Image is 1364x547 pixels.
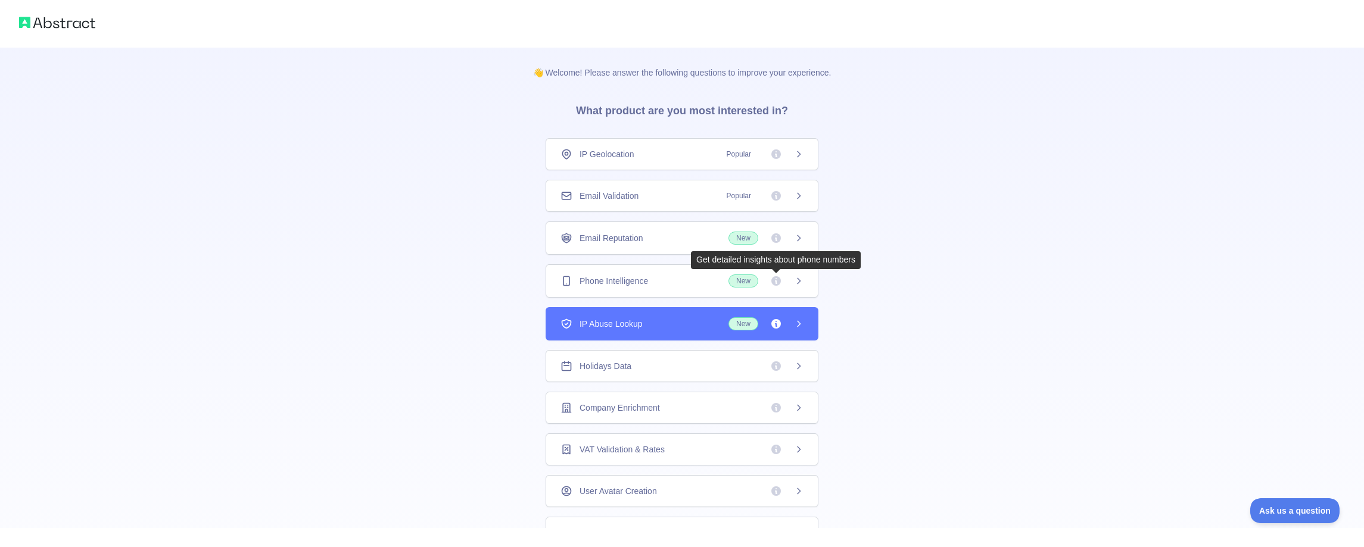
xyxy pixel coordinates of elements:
img: Abstract logo [19,14,95,31]
span: New [728,232,758,245]
span: Company Enrichment [580,402,660,414]
span: Email Validation [580,190,639,202]
span: User Avatar Creation [580,485,657,497]
div: Get detailed insights about phone numbers [696,254,855,266]
h3: What product are you most interested in? [557,79,807,138]
span: IP Abuse Lookup [580,318,643,330]
span: New [728,274,758,287]
span: VAT Validation & Rates [580,443,665,455]
span: Email Reputation [580,232,643,244]
span: Holidays Data [580,360,631,372]
span: Phone Intelligence [580,275,648,287]
span: Website Screenshot [580,527,654,539]
span: New [728,317,758,330]
span: IP Geolocation [580,148,634,160]
span: Popular [720,190,758,202]
iframe: Toggle Customer Support [1250,498,1340,523]
span: Popular [720,148,758,160]
p: 👋 Welcome! Please answer the following questions to improve your experience. [514,48,851,79]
